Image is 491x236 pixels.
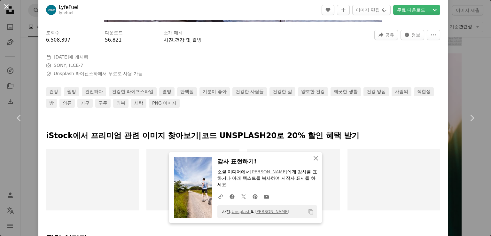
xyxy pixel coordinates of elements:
span: 공유 [385,30,394,40]
span: 6,508,397 [46,37,70,43]
a: 양호한 건강 [298,87,328,96]
span: 56,821 [105,37,122,43]
button: 더 많은 작업 [427,30,440,40]
button: 이미지 편집 [352,5,390,15]
a: Unsplash 라이선스 [54,71,93,76]
a: PNG 이미지 [149,99,180,108]
span: 에 게시됨 [54,54,88,59]
a: 웰빙 [64,87,79,96]
a: Pinterest에 공유 [249,190,261,203]
button: 클립보드에 복사하기 [306,206,316,217]
a: 방 [46,99,57,108]
h3: 다운로드 [105,30,123,36]
a: Unsplash [231,209,250,214]
button: SONY, ILCE-7 [54,62,83,69]
a: lyfefuel [59,11,74,15]
button: 이 이미지 관련 통계 [401,30,424,40]
span: 정보 [411,30,420,40]
a: 세탁 [131,99,146,108]
a: Twitter에 공유 [238,190,249,203]
span: 하에서 무료로 사용 가능 [54,71,143,77]
a: 건강 및 웰빙 [175,37,202,43]
a: 사람의 [392,87,411,96]
a: 건강한 사람들 [232,87,267,96]
a: 건강 양심 [363,87,389,96]
a: 사진 [164,37,173,43]
span: 사진: 의 [219,207,289,217]
a: 기분이 좋아 [199,87,230,96]
a: Facebook에 공유 [226,190,238,203]
button: 이 이미지 공유 [374,30,398,40]
a: 가구 [77,99,93,108]
h3: 감사 표현하기! [217,157,317,166]
a: 건강한 라이프스타일 [109,87,157,96]
span: , [173,37,175,43]
a: 적합성 [414,87,434,96]
h3: 조회수 [46,30,59,36]
a: 건강한 삶 [269,87,295,96]
a: 구두 [95,99,111,108]
button: 다운로드 크기 선택 [429,5,440,15]
a: LyfeFuel [59,4,78,11]
button: 컬렉션에 추가 [337,5,350,15]
time: 2020년 1월 23일 오전 4시 55분 18초 GMT+9 [54,54,69,59]
h3: 소개 매체 [164,30,183,36]
button: 좋아요 [322,5,334,15]
a: 단백질 [177,87,197,96]
a: [PERSON_NAME] [250,169,287,174]
img: LyfeFuel의 프로필로 이동 [46,5,56,15]
a: 무료 다운로드 [393,5,429,15]
a: 웰빙 [159,87,175,96]
a: 깨끗한 생활 [331,87,361,96]
a: 이메일로 공유에 공유 [261,190,272,203]
a: 건전하다 [82,87,106,96]
p: 소셜 미디어에서 에게 감사를 표하거나 아래 텍스트를 복사하여 저작자 표시를 하세요. [217,169,317,188]
p: iStock에서 프리미엄 관련 이미지 찾아보기 | 코드 UNSPLASH20로 20% 할인 혜택 받기 [46,131,440,141]
a: 의류 [59,99,75,108]
a: [PERSON_NAME] [255,209,289,214]
a: 의복 [113,99,129,108]
a: 건강 [46,87,61,96]
a: 다음 [453,87,491,149]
